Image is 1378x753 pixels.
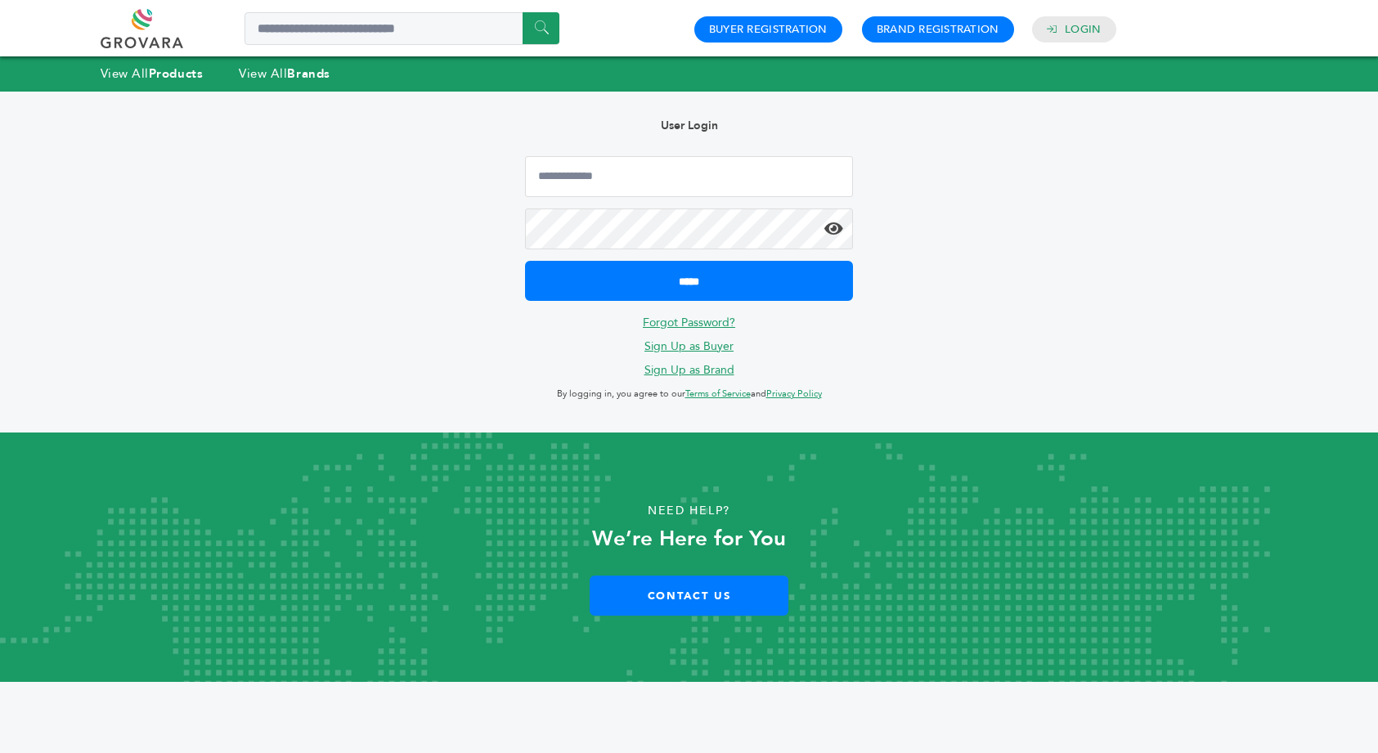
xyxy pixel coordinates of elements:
[643,315,735,330] a: Forgot Password?
[644,338,734,354] a: Sign Up as Buyer
[590,576,788,616] a: Contact Us
[69,499,1309,523] p: Need Help?
[239,65,330,82] a: View AllBrands
[525,384,853,404] p: By logging in, you agree to our and
[661,118,718,133] b: User Login
[709,22,828,37] a: Buyer Registration
[1065,22,1101,37] a: Login
[101,65,204,82] a: View AllProducts
[685,388,751,400] a: Terms of Service
[287,65,330,82] strong: Brands
[149,65,203,82] strong: Products
[592,524,786,554] strong: We’re Here for You
[525,208,853,249] input: Password
[877,22,999,37] a: Brand Registration
[525,156,853,197] input: Email Address
[644,362,734,378] a: Sign Up as Brand
[245,12,559,45] input: Search a product or brand...
[766,388,822,400] a: Privacy Policy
